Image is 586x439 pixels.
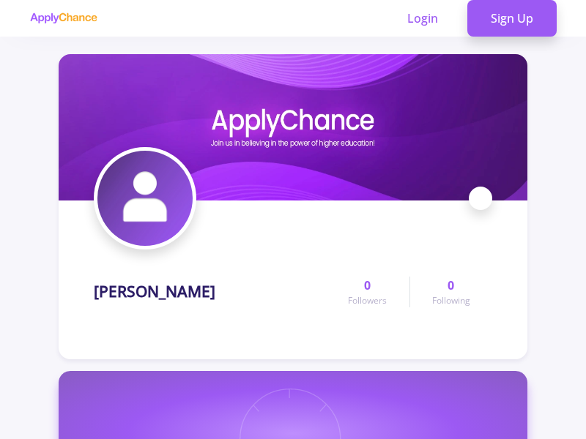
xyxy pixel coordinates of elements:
img: Nasim Habibicover image [59,54,527,200]
img: applychance logo text only [29,12,97,24]
span: Following [432,294,470,307]
img: Nasim Habibiavatar [97,151,193,246]
h1: [PERSON_NAME] [94,282,215,301]
span: Followers [348,294,387,307]
a: 0Followers [326,277,409,307]
a: 0Following [409,277,492,307]
span: 0 [448,277,454,294]
span: 0 [364,277,371,294]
